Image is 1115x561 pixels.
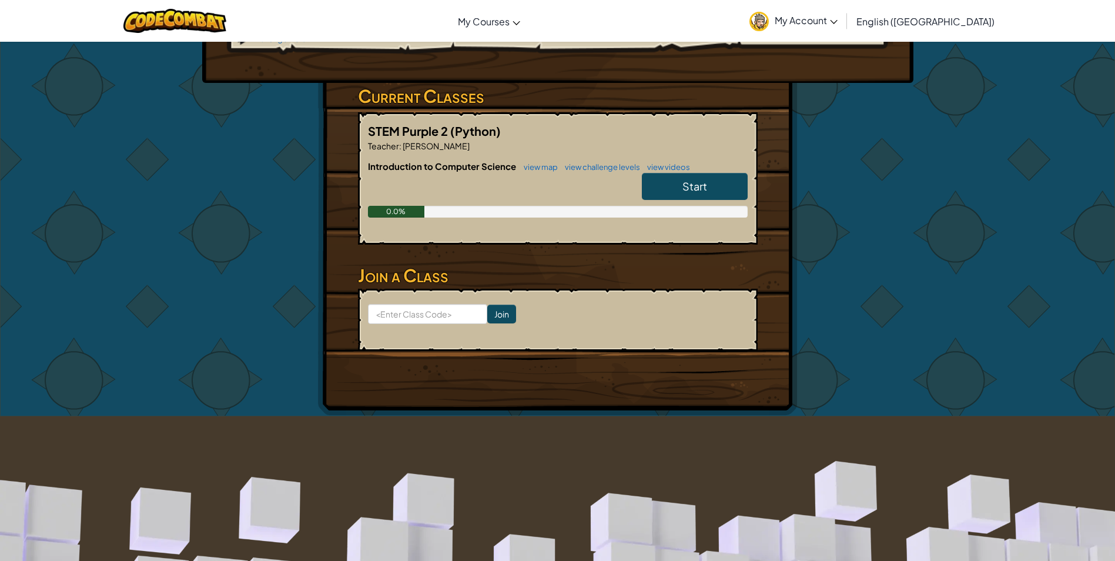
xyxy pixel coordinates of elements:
span: [PERSON_NAME] [401,141,470,151]
span: Start [682,179,707,193]
span: STEM Purple 2 [368,123,450,138]
h3: Current Classes [358,83,758,109]
a: English ([GEOGRAPHIC_DATA]) [851,5,1000,37]
span: : [399,141,401,151]
span: My Account [775,14,838,26]
input: Join [487,305,516,323]
a: view videos [641,162,690,172]
span: English ([GEOGRAPHIC_DATA]) [856,15,995,28]
span: My Courses [458,15,510,28]
img: avatar [749,12,769,31]
span: Introduction to Computer Science [368,161,518,172]
input: <Enter Class Code> [368,304,487,324]
span: (Python) [450,123,501,138]
h3: Join a Class [358,262,758,289]
span: Teacher [368,141,399,151]
a: My Courses [452,5,526,37]
a: view map [518,162,558,172]
img: CodeCombat logo [123,9,226,33]
a: My Account [744,2,843,39]
a: view challenge levels [559,162,640,172]
div: 0.0% [368,206,425,218]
